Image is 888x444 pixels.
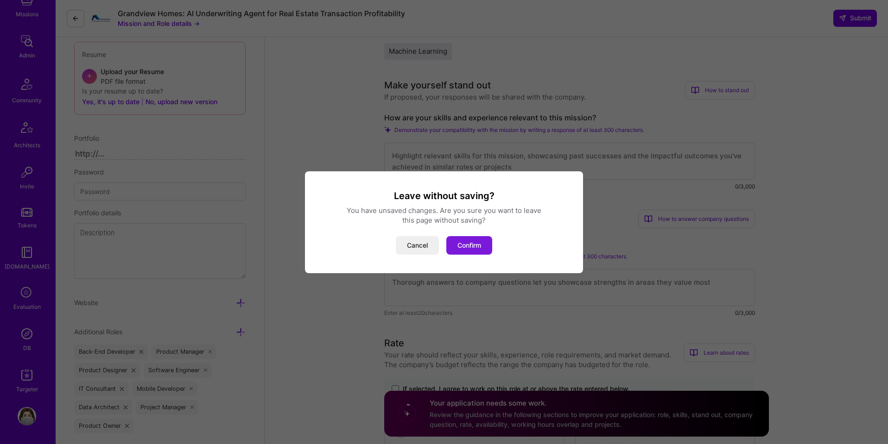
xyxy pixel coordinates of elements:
button: Confirm [446,236,492,255]
div: You have unsaved changes. Are you sure you want to leave [316,206,572,215]
h3: Leave without saving? [316,190,572,202]
div: this page without saving? [316,215,572,225]
button: Cancel [396,236,439,255]
div: modal [305,171,583,273]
